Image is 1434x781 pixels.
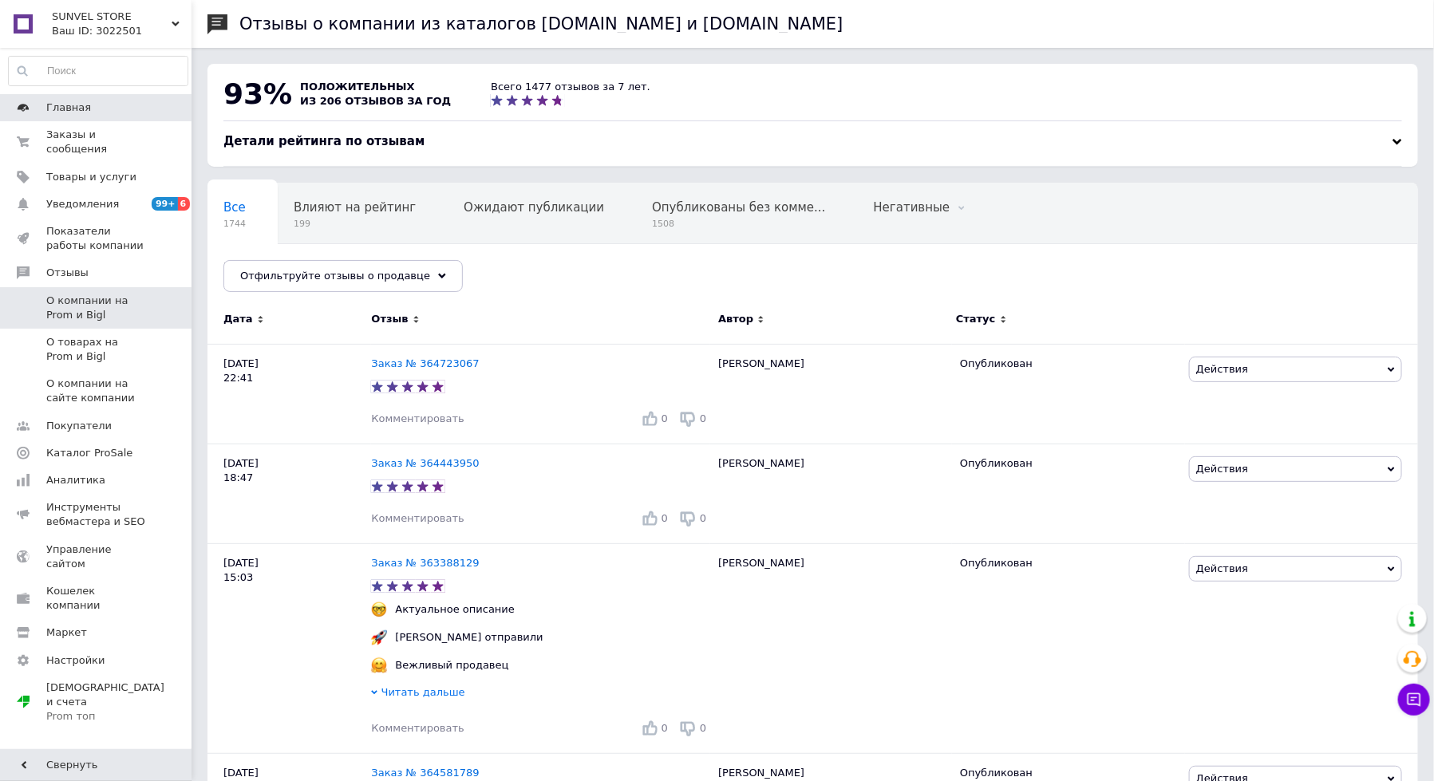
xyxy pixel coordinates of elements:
[1196,363,1248,375] span: Действия
[178,197,191,211] span: 6
[207,244,419,305] div: Влияют на рейтинг, Негативные
[46,266,89,280] span: Отзывы
[294,218,416,230] span: 199
[207,444,371,543] div: [DATE] 18:47
[371,412,464,426] div: Комментировать
[46,294,148,322] span: О компании на Prom и Bigl
[46,170,136,184] span: Товары и услуги
[239,14,843,34] h1: Отзывы о компании из каталогов [DOMAIN_NAME] и [DOMAIN_NAME]
[46,335,148,364] span: О товарах на Prom и Bigl
[46,542,148,571] span: Управление сайтом
[700,722,706,734] span: 0
[223,134,425,148] span: Детали рейтинга по отзывам
[371,512,464,524] span: Комментировать
[46,584,148,613] span: Кошелек компании
[371,412,464,424] span: Комментировать
[46,419,112,433] span: Покупатели
[1196,562,1248,574] span: Действия
[700,512,706,524] span: 0
[718,312,753,326] span: Автор
[960,766,1177,780] div: Опубликован
[710,344,952,444] div: [PERSON_NAME]
[223,200,246,215] span: Все
[371,721,464,736] div: Комментировать
[1196,463,1248,475] span: Действия
[52,10,172,24] span: SUNVEL STORE
[371,557,479,569] a: Заказ № 363388129
[223,77,292,110] span: 93%
[46,625,87,640] span: Маркет
[710,543,952,753] div: [PERSON_NAME]
[46,101,91,115] span: Главная
[960,456,1177,471] div: Опубликован
[371,657,387,673] img: :hugging_face:
[46,377,148,405] span: О компании на сайте компании
[662,512,668,524] span: 0
[371,629,387,645] img: :rocket:
[300,81,414,93] span: положительных
[960,556,1177,570] div: Опубликован
[46,680,164,724] span: [DEMOGRAPHIC_DATA] и счета
[371,357,479,369] a: Заказ № 364723067
[381,686,465,698] span: Читать дальше
[300,95,451,107] span: из 206 отзывов за год
[371,602,387,617] img: :nerd_face:
[371,312,408,326] span: Отзыв
[240,270,430,282] span: Отфильтруйте отзывы о продавце
[391,658,512,673] div: Вежливый продавец
[371,767,479,779] a: Заказ № 364581789
[207,543,371,753] div: [DATE] 15:03
[1398,684,1430,716] button: Чат с покупателем
[46,446,132,460] span: Каталог ProSale
[223,261,387,275] span: Влияют на рейтинг, Нег...
[652,200,825,215] span: Опубликованы без комме...
[491,80,650,94] div: Всего 1477 отзывов за 7 лет.
[46,128,148,156] span: Заказы и сообщения
[223,133,1402,150] div: Детали рейтинга по отзывам
[223,218,246,230] span: 1744
[46,197,119,211] span: Уведомления
[371,457,479,469] a: Заказ № 364443950
[662,722,668,734] span: 0
[874,200,950,215] span: Негативные
[391,630,547,645] div: [PERSON_NAME] отправили
[46,224,148,253] span: Показатели работы компании
[46,653,105,668] span: Настройки
[960,357,1177,371] div: Опубликован
[371,511,464,526] div: Комментировать
[464,200,604,215] span: Ожидают публикации
[710,444,952,543] div: [PERSON_NAME]
[46,500,148,529] span: Инструменты вебмастера и SEO
[52,24,192,38] div: Ваш ID: 3022501
[46,709,164,724] div: Prom топ
[294,200,416,215] span: Влияют на рейтинг
[956,312,996,326] span: Статус
[46,473,105,487] span: Аналитика
[700,412,706,424] span: 0
[636,183,857,244] div: Опубликованы без комментария
[223,312,253,326] span: Дата
[652,218,825,230] span: 1508
[391,602,519,617] div: Актуальное описание
[152,197,178,211] span: 99+
[371,722,464,734] span: Комментировать
[662,412,668,424] span: 0
[9,57,188,85] input: Поиск
[207,344,371,444] div: [DATE] 22:41
[371,685,710,704] div: Читать дальше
